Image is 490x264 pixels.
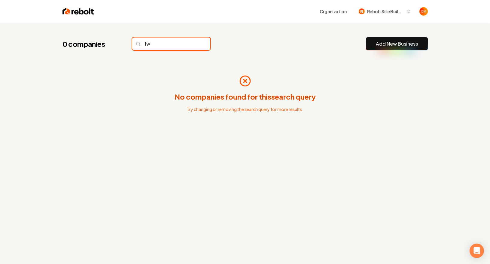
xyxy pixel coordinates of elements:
[316,6,350,17] button: Organization
[132,37,210,50] input: Search...
[175,92,316,101] p: No companies found for this search query
[359,8,365,14] img: Rebolt Site Builder
[419,7,428,16] button: Open user button
[62,39,120,49] h1: 0 companies
[187,106,303,112] p: Try changing or removing the search query for more results.
[470,244,484,258] div: Open Intercom Messenger
[366,37,428,50] button: Add New Business
[62,7,94,16] img: Rebolt Logo
[419,7,428,16] img: Omar Molai
[367,8,404,15] span: Rebolt Site Builder
[376,40,418,47] a: Add New Business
